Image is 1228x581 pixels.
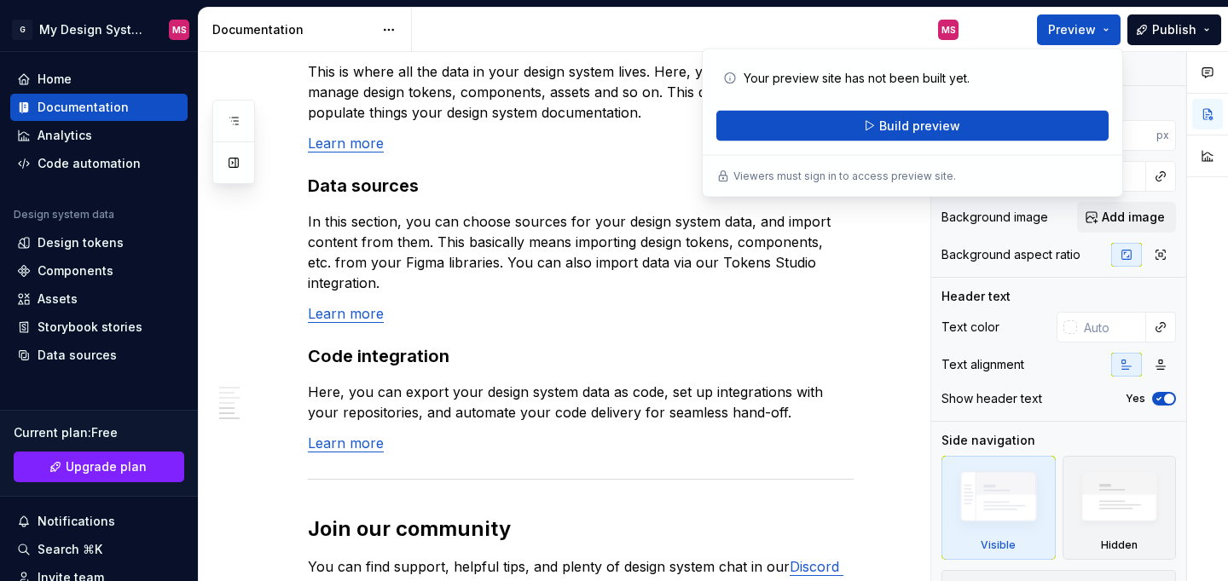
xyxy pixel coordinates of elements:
[308,211,854,293] p: In this section, you can choose sources for your design system data, and import content from them...
[308,382,854,423] p: Here, you can export your design system data as code, set up integrations with your repositories,...
[10,536,188,563] button: Search ⌘K
[3,11,194,48] button: GMy Design SystemMS
[38,541,102,558] div: Search ⌘K
[38,347,117,364] div: Data sources
[308,174,854,198] h3: Data sources
[14,424,184,441] div: Current plan : Free
[1156,129,1169,142] p: px
[941,23,956,37] div: MS
[38,127,92,144] div: Analytics
[1126,392,1145,406] label: Yes
[38,71,72,88] div: Home
[38,290,78,308] div: Assets
[14,452,184,482] a: Upgrade plan
[14,208,114,221] div: Design system data
[38,513,115,530] div: Notifications
[12,20,32,40] div: G
[10,229,188,256] a: Design tokens
[1048,21,1096,38] span: Preview
[941,356,1024,373] div: Text alignment
[1101,538,1138,552] div: Hidden
[308,344,854,368] h3: Code integration
[941,456,1056,560] div: Visible
[38,234,124,251] div: Design tokens
[10,66,188,93] a: Home
[308,135,384,152] a: Learn more
[716,111,1109,141] button: Build preview
[941,390,1042,407] div: Show header text
[879,118,960,135] span: Build preview
[38,262,113,279] div: Components
[308,305,384,322] a: Learn more
[941,432,1035,449] div: Side navigation
[1091,120,1156,151] input: Auto
[212,21,374,38] div: Documentation
[38,155,141,172] div: Code automation
[1037,14,1121,45] button: Preview
[1063,456,1177,560] div: Hidden
[10,150,188,177] a: Code automation
[38,319,142,336] div: Storybook stories
[1077,312,1146,342] input: Auto
[308,61,854,123] p: This is where all the data in your design system lives. Here, you can edit and manage design toke...
[10,122,188,149] a: Analytics
[941,288,1011,305] div: Header text
[981,538,1016,552] div: Visible
[744,70,970,87] p: Your preview site has not been built yet.
[38,99,129,116] div: Documentation
[66,458,147,475] span: Upgrade plan
[10,314,188,341] a: Storybook stories
[172,23,187,37] div: MS
[10,257,188,285] a: Components
[1127,14,1221,45] button: Publish
[1152,21,1196,38] span: Publish
[1102,209,1165,226] span: Add image
[308,434,384,452] a: Learn more
[10,508,188,535] button: Notifications
[941,209,1048,226] div: Background image
[733,170,956,183] p: Viewers must sign in to access preview site.
[10,94,188,121] a: Documentation
[941,246,1080,263] div: Background aspect ratio
[941,319,999,336] div: Text color
[308,515,854,543] h2: Join our community
[39,21,148,38] div: My Design System
[10,342,188,369] a: Data sources
[1077,202,1176,233] button: Add image
[10,285,188,313] a: Assets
